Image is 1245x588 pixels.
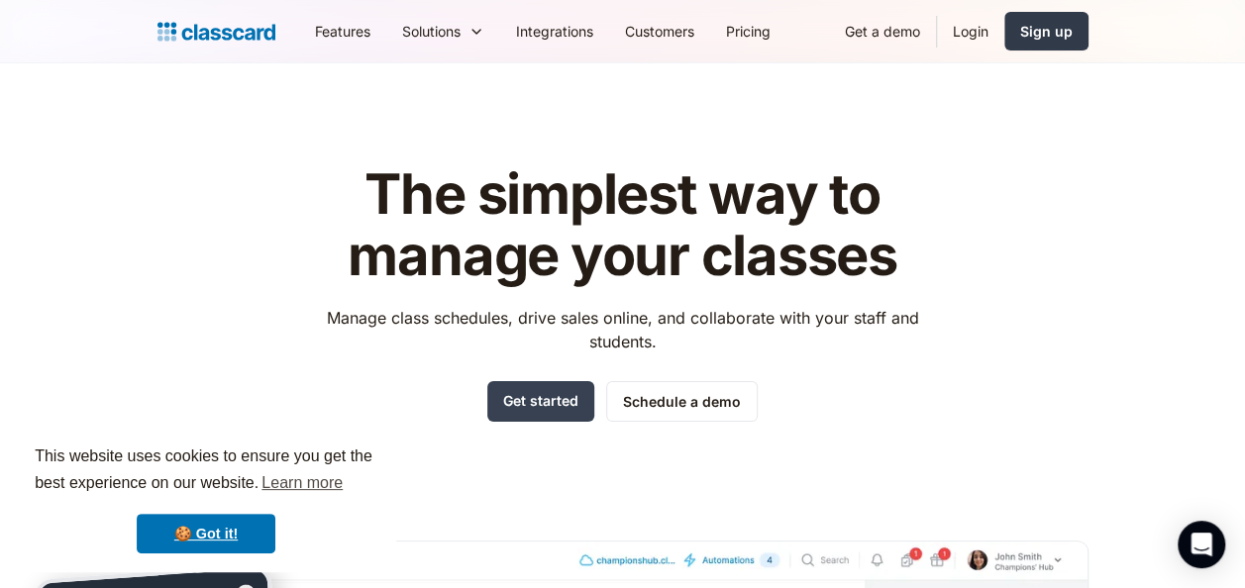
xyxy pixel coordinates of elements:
a: Customers [609,9,710,53]
a: Get a demo [829,9,936,53]
div: cookieconsent [16,426,396,572]
a: Schedule a demo [606,381,758,422]
a: Pricing [710,9,786,53]
a: learn more about cookies [259,468,346,498]
div: Open Intercom Messenger [1178,521,1225,568]
a: dismiss cookie message [137,514,275,553]
div: Sign up [1020,21,1073,42]
a: Login [937,9,1004,53]
a: home [157,18,275,46]
a: Get started [487,381,594,422]
a: Integrations [500,9,609,53]
span: This website uses cookies to ensure you get the best experience on our website. [35,444,377,498]
a: Features [299,9,386,53]
a: Sign up [1004,12,1089,50]
div: Solutions [402,21,461,42]
div: Solutions [386,9,500,53]
p: Manage class schedules, drive sales online, and collaborate with your staff and students. [308,306,937,353]
h1: The simplest way to manage your classes [308,164,937,286]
